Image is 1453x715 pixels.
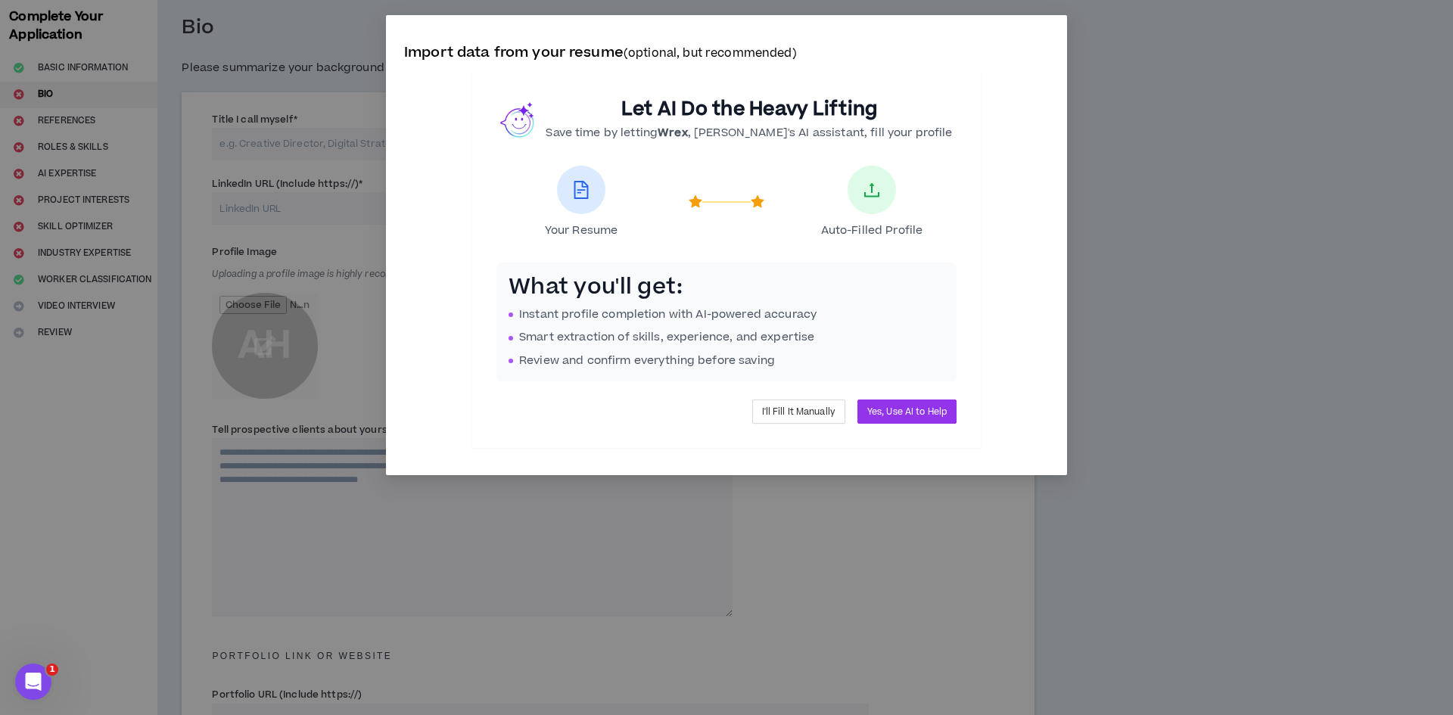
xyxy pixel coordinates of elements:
[46,664,58,676] span: 1
[821,223,923,238] span: Auto-Filled Profile
[863,181,881,199] span: upload
[1026,15,1067,56] button: Close
[867,405,947,419] span: Yes, Use AI to Help
[857,399,957,424] button: Yes, Use AI to Help
[509,353,944,369] li: Review and confirm everything before saving
[500,101,537,138] img: wrex.png
[15,664,51,700] iframe: Intercom live chat
[762,405,835,419] span: I'll Fill It Manually
[572,181,590,199] span: file-text
[546,125,952,141] p: Save time by letting , [PERSON_NAME]'s AI assistant, fill your profile
[658,125,688,141] b: Wrex
[509,275,944,300] h3: What you'll get:
[751,195,764,209] span: star
[624,45,797,61] small: (optional, but recommended)
[752,399,845,424] button: I'll Fill It Manually
[509,329,944,346] li: Smart extraction of skills, experience, and expertise
[546,98,952,122] h2: Let AI Do the Heavy Lifting
[689,195,702,209] span: star
[545,223,618,238] span: Your Resume
[509,306,944,323] li: Instant profile completion with AI-powered accuracy
[404,42,1049,64] p: Import data from your resume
